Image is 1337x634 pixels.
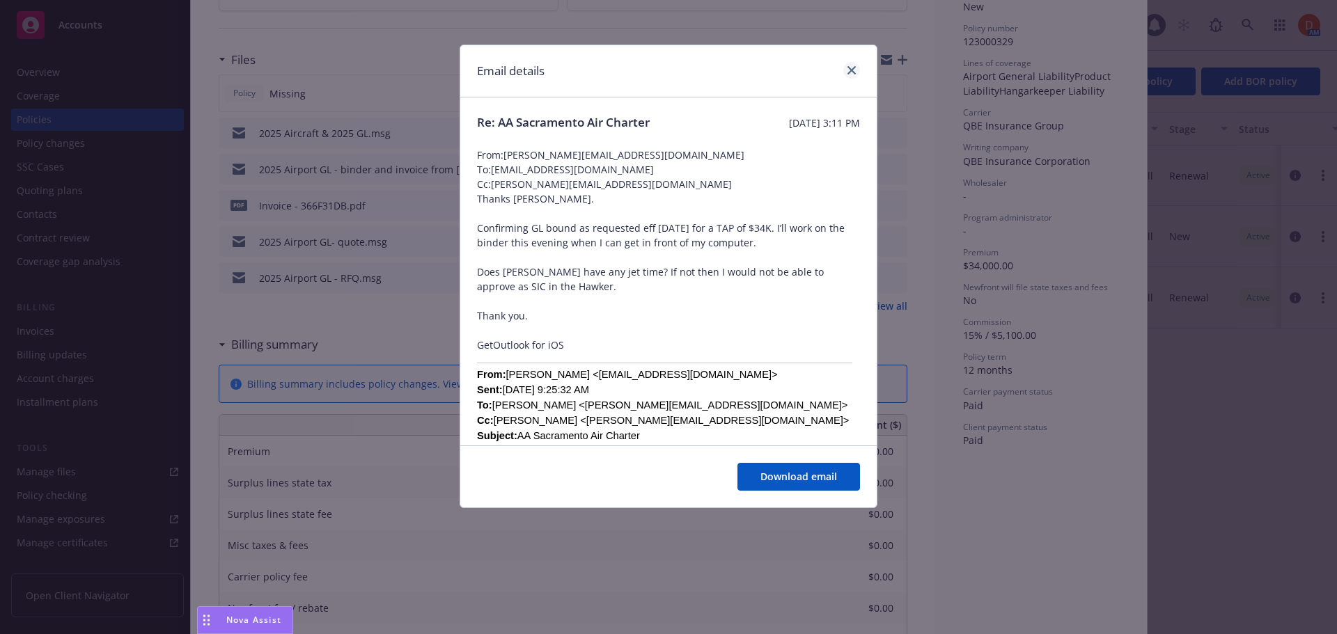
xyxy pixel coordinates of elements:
div: Drag to move [198,607,215,633]
a: close [843,62,860,79]
span: Cc: [PERSON_NAME][EMAIL_ADDRESS][DOMAIN_NAME] [477,177,860,191]
span: [DATE] 3:11 PM [789,116,860,130]
div: Thanks [PERSON_NAME]. [477,191,860,206]
span: Nova Assist [226,614,281,626]
button: Nova Assist [197,606,293,634]
div: Does [PERSON_NAME] have any jet time? If not then I would not be able to approve as SIC in the Ha... [477,264,860,294]
div: Confirming GL bound as requested eff [DATE] for a TAP of $34K. I’ll work on the binder this eveni... [477,221,860,250]
span: From: [PERSON_NAME][EMAIL_ADDRESS][DOMAIN_NAME] [477,148,860,162]
div: Thank you. [477,308,860,323]
span: Re: AA Sacramento Air Charter [477,114,650,131]
span: To: [EMAIL_ADDRESS][DOMAIN_NAME] [477,162,860,177]
h1: Email details [477,62,545,80]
